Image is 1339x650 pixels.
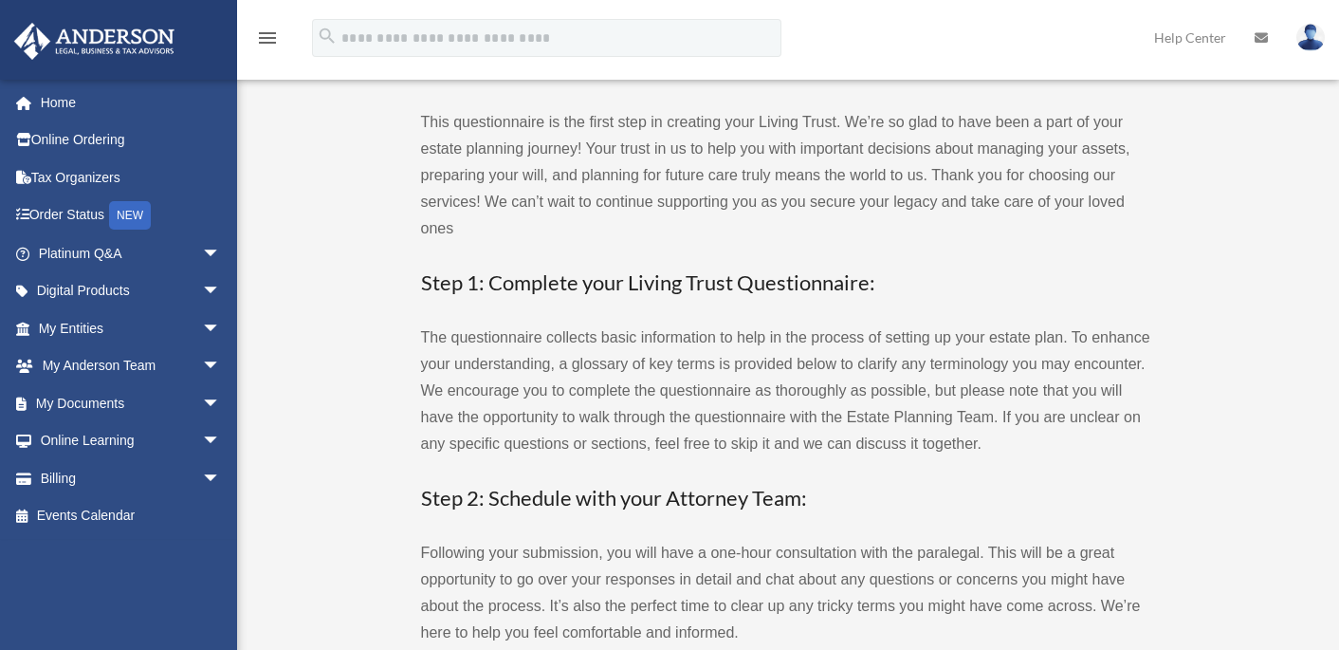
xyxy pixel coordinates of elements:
[13,497,249,535] a: Events Calendar
[202,422,240,461] span: arrow_drop_down
[421,269,1151,298] h3: Step 1: Complete your Living Trust Questionnaire:
[202,384,240,423] span: arrow_drop_down
[421,484,1151,513] h3: Step 2: Schedule with your Attorney Team:
[13,384,249,422] a: My Documentsarrow_drop_down
[13,272,249,310] a: Digital Productsarrow_drop_down
[421,325,1151,457] p: The questionnaire collects basic information to help in the process of setting up your estate pla...
[202,309,240,348] span: arrow_drop_down
[202,272,240,311] span: arrow_drop_down
[202,459,240,498] span: arrow_drop_down
[202,347,240,386] span: arrow_drop_down
[256,27,279,49] i: menu
[109,201,151,230] div: NEW
[13,234,249,272] a: Platinum Q&Aarrow_drop_down
[202,234,240,273] span: arrow_drop_down
[9,23,180,60] img: Anderson Advisors Platinum Portal
[317,26,338,46] i: search
[13,158,249,196] a: Tax Organizers
[13,121,249,159] a: Online Ordering
[13,309,249,347] a: My Entitiesarrow_drop_down
[421,540,1151,646] p: Following your submission, you will have a one-hour consultation with the paralegal. This will be...
[13,84,249,121] a: Home
[256,33,279,49] a: menu
[13,422,249,460] a: Online Learningarrow_drop_down
[421,109,1151,242] p: This questionnaire is the first step in creating your Living Trust. We’re so glad to have been a ...
[1296,24,1325,51] img: User Pic
[13,347,249,385] a: My Anderson Teamarrow_drop_down
[13,196,249,235] a: Order StatusNEW
[13,459,249,497] a: Billingarrow_drop_down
